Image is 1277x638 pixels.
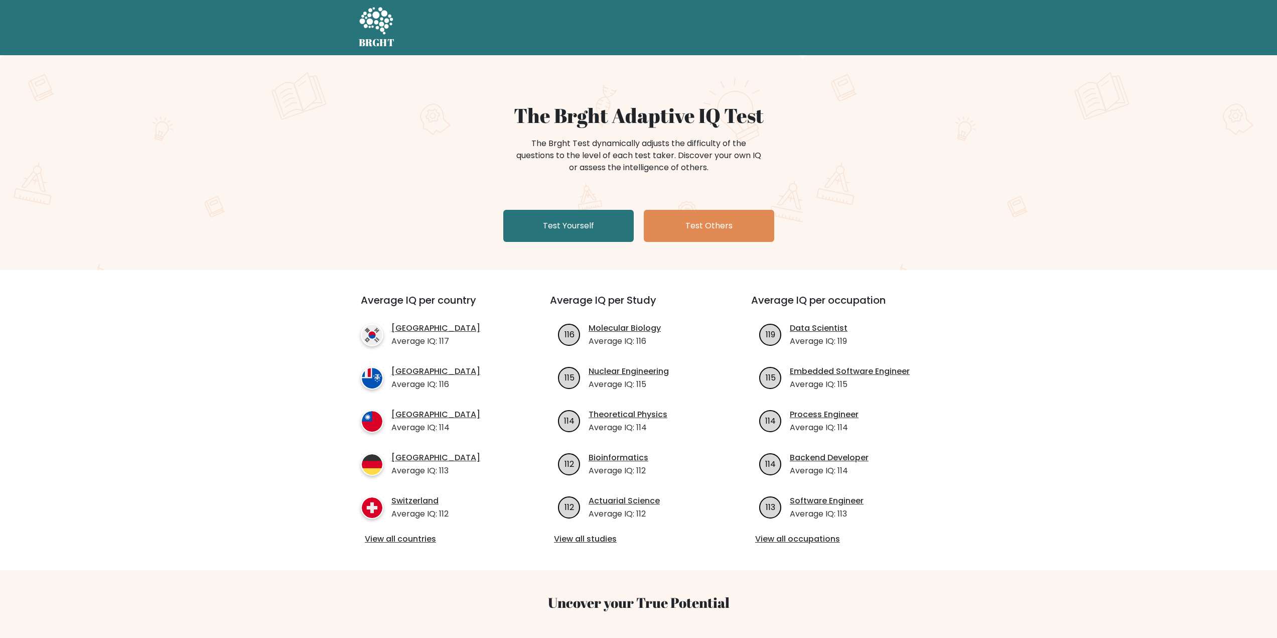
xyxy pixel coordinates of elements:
[391,452,480,464] a: [GEOGRAPHIC_DATA]
[589,452,648,464] a: Bioinformatics
[766,328,775,340] text: 119
[589,495,660,507] a: Actuarial Science
[391,378,480,391] p: Average IQ: 116
[394,103,884,127] h1: The Brght Adaptive IQ Test
[790,409,859,421] a: Process Engineer
[564,501,574,513] text: 112
[644,210,774,242] a: Test Others
[765,458,776,469] text: 114
[589,378,669,391] p: Average IQ: 115
[766,501,775,513] text: 113
[361,367,383,390] img: country
[589,322,661,334] a: Molecular Biology
[361,294,514,318] h3: Average IQ per country
[550,294,727,318] h3: Average IQ per Study
[790,422,859,434] p: Average IQ: 114
[790,465,869,477] p: Average IQ: 114
[564,458,574,469] text: 112
[589,409,667,421] a: Theoretical Physics
[790,495,864,507] a: Software Engineer
[391,508,449,520] p: Average IQ: 112
[359,37,395,49] h5: BRGHT
[391,365,480,377] a: [GEOGRAPHIC_DATA]
[359,4,395,51] a: BRGHT
[361,410,383,433] img: country
[790,335,847,347] p: Average IQ: 119
[790,322,847,334] a: Data Scientist
[765,415,776,426] text: 114
[755,533,924,545] a: View all occupations
[564,415,575,426] text: 114
[503,210,634,242] a: Test Yourself
[391,465,480,477] p: Average IQ: 113
[391,409,480,421] a: [GEOGRAPHIC_DATA]
[365,533,510,545] a: View all countries
[391,322,480,334] a: [GEOGRAPHIC_DATA]
[766,371,776,383] text: 115
[314,594,964,611] h3: Uncover your True Potential
[790,378,910,391] p: Average IQ: 115
[391,422,480,434] p: Average IQ: 114
[391,335,480,347] p: Average IQ: 117
[361,496,383,519] img: country
[751,294,928,318] h3: Average IQ per occupation
[361,453,383,476] img: country
[589,422,667,434] p: Average IQ: 114
[361,324,383,346] img: country
[790,452,869,464] a: Backend Developer
[589,365,669,377] a: Nuclear Engineering
[554,533,723,545] a: View all studies
[391,495,449,507] a: Switzerland
[589,335,661,347] p: Average IQ: 116
[790,365,910,377] a: Embedded Software Engineer
[589,465,648,477] p: Average IQ: 112
[564,328,575,340] text: 116
[589,508,660,520] p: Average IQ: 112
[513,138,764,174] div: The Brght Test dynamically adjusts the difficulty of the questions to the level of each test take...
[564,371,575,383] text: 115
[790,508,864,520] p: Average IQ: 113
